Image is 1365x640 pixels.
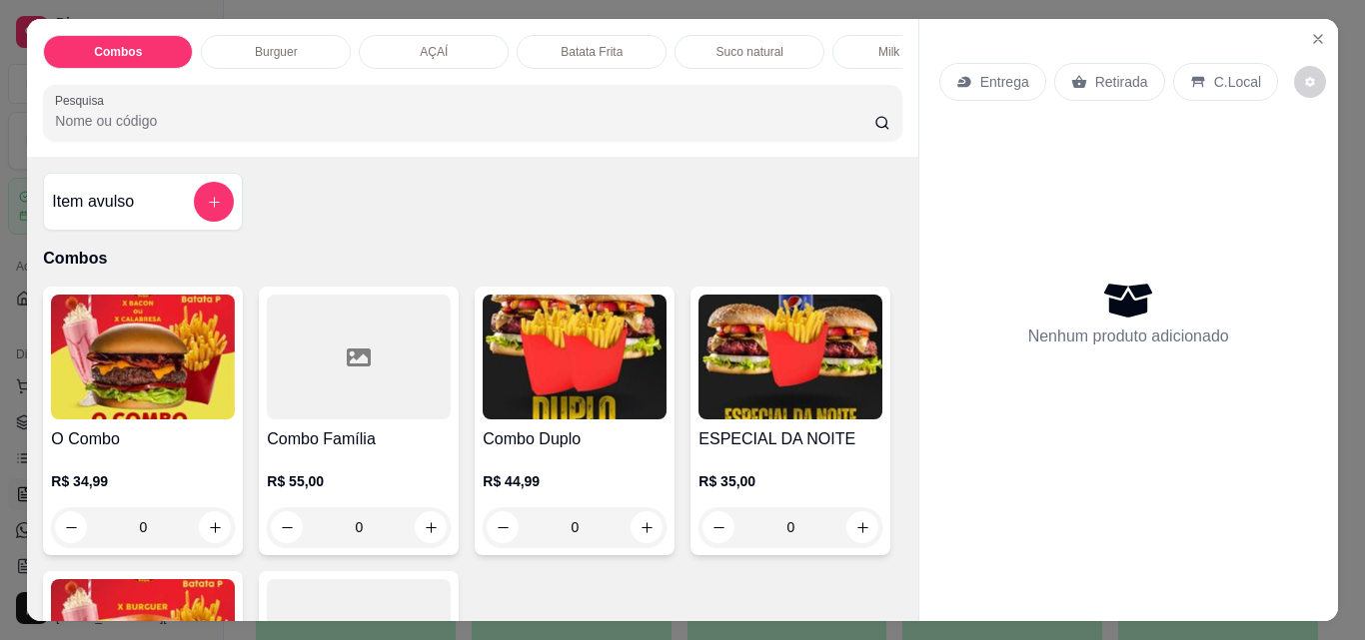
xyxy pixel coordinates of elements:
img: product-image [51,295,235,419]
p: C.Local [1214,72,1261,92]
p: R$ 35,00 [698,471,882,491]
input: Pesquisa [55,111,874,131]
button: decrease-product-quantity [1294,66,1326,98]
h4: Item avulso [52,190,134,214]
p: Combos [43,247,901,271]
button: Close [1302,23,1334,55]
h4: O Combo [51,427,235,451]
img: product-image [698,295,882,419]
h4: Combo Família [267,427,451,451]
h4: ESPECIAL DA NOITE [698,427,882,451]
p: R$ 34,99 [51,471,235,491]
img: product-image [483,295,667,419]
p: Burguer [255,44,298,60]
p: Combos [94,44,142,60]
p: Entrega [980,72,1029,92]
p: AÇAÍ [420,44,448,60]
label: Pesquisa [55,92,111,109]
h4: Combo Duplo [483,427,667,451]
button: add-separate-item [194,182,234,222]
p: Milk Shake [878,44,937,60]
p: Nenhum produto adicionado [1028,324,1229,348]
p: Retirada [1095,72,1148,92]
button: increase-product-quantity [846,511,878,543]
button: decrease-product-quantity [702,511,734,543]
p: Suco natural [716,44,783,60]
p: R$ 44,99 [483,471,667,491]
p: Batata Frita [561,44,623,60]
p: R$ 55,00 [267,471,451,491]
